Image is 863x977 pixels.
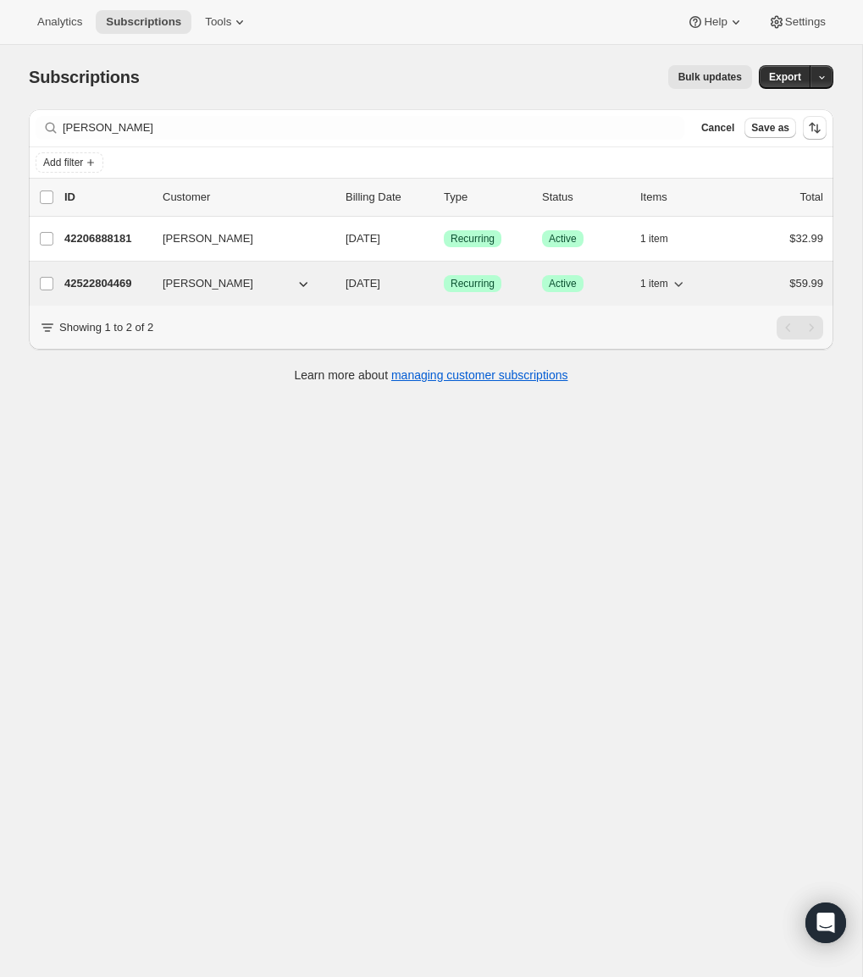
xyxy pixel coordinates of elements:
span: $32.99 [789,232,823,245]
p: ID [64,189,149,206]
button: Analytics [27,10,92,34]
span: 1 item [640,232,668,246]
span: Save as [751,121,789,135]
span: Help [704,15,727,29]
button: Bulk updates [668,65,752,89]
button: Help [677,10,754,34]
span: Settings [785,15,826,29]
button: Subscriptions [96,10,191,34]
button: 1 item [640,227,687,251]
span: [PERSON_NAME] [163,230,253,247]
button: Sort the results [803,116,827,140]
span: Cancel [701,121,734,135]
div: Type [444,189,528,206]
span: Analytics [37,15,82,29]
p: 42522804469 [64,275,149,292]
button: Tools [195,10,258,34]
span: Tools [205,15,231,29]
div: IDCustomerBilling DateTypeStatusItemsTotal [64,189,823,206]
input: Filter subscribers [63,116,684,140]
button: Add filter [36,152,103,173]
span: Active [549,277,577,290]
button: Cancel [694,118,741,138]
span: Active [549,232,577,246]
div: Items [640,189,725,206]
p: Total [800,189,823,206]
span: Recurring [451,232,495,246]
span: Subscriptions [106,15,181,29]
p: Learn more about [295,367,568,384]
button: 1 item [640,272,687,295]
div: 42206888181[PERSON_NAME][DATE]SuccessRecurringSuccessActive1 item$32.99 [64,227,823,251]
button: Save as [744,118,796,138]
span: [PERSON_NAME] [163,275,253,292]
span: [DATE] [346,232,380,245]
a: managing customer subscriptions [391,368,568,382]
div: 42522804469[PERSON_NAME][DATE]SuccessRecurringSuccessActive1 item$59.99 [64,272,823,295]
div: Open Intercom Messenger [805,902,846,943]
p: Billing Date [346,189,430,206]
span: Bulk updates [678,70,742,84]
p: Showing 1 to 2 of 2 [59,319,153,336]
nav: Pagination [777,316,823,339]
span: Add filter [43,156,83,169]
button: [PERSON_NAME] [152,270,322,297]
button: Export [759,65,811,89]
p: Status [542,189,627,206]
button: Settings [758,10,836,34]
span: [DATE] [346,277,380,290]
span: Export [769,70,801,84]
span: Subscriptions [29,68,140,86]
span: Recurring [451,277,495,290]
span: $59.99 [789,277,823,290]
p: 42206888181 [64,230,149,247]
p: Customer [163,189,332,206]
button: [PERSON_NAME] [152,225,322,252]
span: 1 item [640,277,668,290]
